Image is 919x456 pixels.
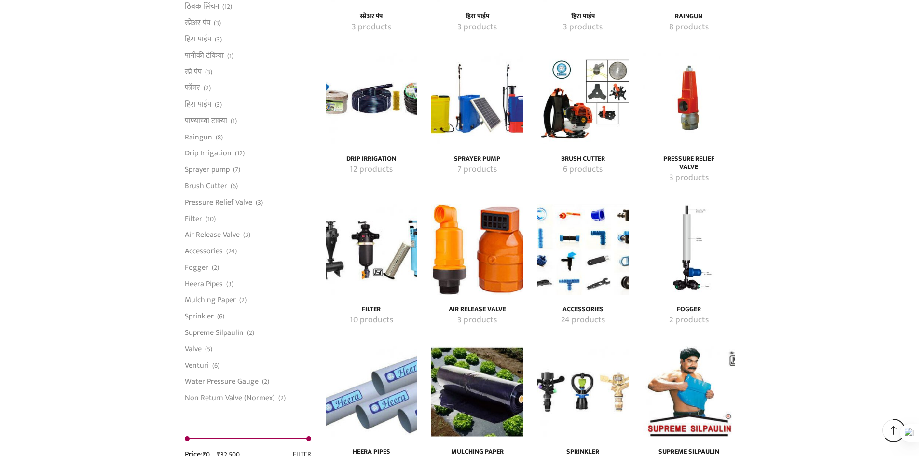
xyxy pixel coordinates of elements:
[352,21,391,34] mark: 3 products
[537,53,629,144] a: Visit product category Brush Cutter
[185,64,202,80] a: स्प्रे पंप
[231,181,238,191] span: (6)
[247,328,254,338] span: (2)
[442,155,512,163] h4: Sprayer pump
[185,15,210,31] a: स्प्रेअर पंप
[457,164,497,176] mark: 7 products
[442,448,512,456] h4: Mulching Paper
[336,164,406,176] a: Visit product category Drip Irrigation
[654,155,724,171] a: Visit product category Pressure Relief Valve
[326,53,417,144] a: Visit product category Drip Irrigation
[643,53,734,144] a: Visit product category Pressure Relief Valve
[215,35,222,44] span: (3)
[442,164,512,176] a: Visit product category Sprayer pump
[654,448,724,456] a: Visit product category Supreme Silpaulin
[336,305,406,314] h4: Filter
[548,305,618,314] a: Visit product category Accessories
[336,21,406,34] a: Visit product category स्प्रेअर पंप
[457,21,497,34] mark: 3 products
[243,230,250,240] span: (3)
[227,51,233,61] span: (1)
[336,305,406,314] a: Visit product category Filter
[205,345,212,354] span: (5)
[336,13,406,21] a: Visit product category स्प्रेअर पंप
[669,314,709,327] mark: 2 products
[669,172,709,184] mark: 3 products
[185,243,223,260] a: Accessories
[654,13,724,21] h4: Raingun
[431,346,522,437] img: Mulching Paper
[206,214,216,224] span: (10)
[654,21,724,34] a: Visit product category Raingun
[654,305,724,314] a: Visit product category Fogger
[235,149,245,158] span: (12)
[563,164,603,176] mark: 6 products
[548,314,618,327] a: Visit product category Accessories
[537,53,629,144] img: Brush Cutter
[442,13,512,21] h4: हिरा पाईप
[185,80,200,97] a: फॉगर
[563,21,603,34] mark: 3 products
[561,314,605,327] mark: 24 products
[654,448,724,456] h4: Supreme Silpaulin
[537,346,629,437] img: Sprinkler
[442,155,512,163] a: Visit product category Sprayer pump
[185,227,240,243] a: Air Release Valve
[185,357,209,373] a: Venturi
[326,346,417,437] img: Heera Pipes
[442,305,512,314] a: Visit product category Air Release Valve
[548,164,618,176] a: Visit product category Brush Cutter
[185,194,252,210] a: Pressure Relief Valve
[185,325,244,341] a: Supreme Silpaulin
[222,2,232,12] span: (12)
[350,164,393,176] mark: 12 products
[537,346,629,437] a: Visit product category Sprinkler
[231,116,237,126] span: (1)
[431,53,522,144] img: Sprayer pump
[669,21,709,34] mark: 8 products
[548,13,618,21] h4: हिरा पाईप
[204,83,211,93] span: (2)
[548,13,618,21] a: Visit product category हिरा पाईप
[262,377,269,387] span: (2)
[336,13,406,21] h4: स्प्रेअर पंप
[442,13,512,21] a: Visit product category हिरा पाईप
[336,448,406,456] h4: Heera Pipes
[336,155,406,163] h4: Drip Irrigation
[336,448,406,456] a: Visit product category Heera Pipes
[643,204,734,295] a: Visit product category Fogger
[216,133,223,142] span: (8)
[185,178,227,194] a: Brush Cutter
[185,341,202,357] a: Valve
[212,361,219,371] span: (6)
[548,21,618,34] a: Visit product category हिरा पाईप
[654,13,724,21] a: Visit product category Raingun
[431,53,522,144] a: Visit product category Sprayer pump
[442,314,512,327] a: Visit product category Air Release Valve
[226,279,233,289] span: (3)
[431,346,522,437] a: Visit product category Mulching Paper
[431,204,522,295] img: Air Release Valve
[442,305,512,314] h4: Air Release Valve
[185,276,223,292] a: Heera Pipes
[185,373,259,390] a: Water Pressure Gauge
[537,204,629,295] a: Visit product category Accessories
[256,198,263,207] span: (3)
[214,18,221,28] span: (3)
[185,145,232,162] a: Drip Irrigation
[185,129,212,145] a: Raingun
[350,314,393,327] mark: 10 products
[548,448,618,456] a: Visit product category Sprinkler
[336,155,406,163] a: Visit product category Drip Irrigation
[185,210,202,227] a: Filter
[548,305,618,314] h4: Accessories
[215,100,222,110] span: (3)
[643,346,734,437] img: Supreme Silpaulin
[226,247,237,256] span: (24)
[185,292,236,308] a: Mulching Paper
[205,68,212,77] span: (3)
[326,53,417,144] img: Drip Irrigation
[326,346,417,437] a: Visit product category Heera Pipes
[185,308,214,325] a: Sprinkler
[185,112,227,129] a: पाण्याच्या टाक्या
